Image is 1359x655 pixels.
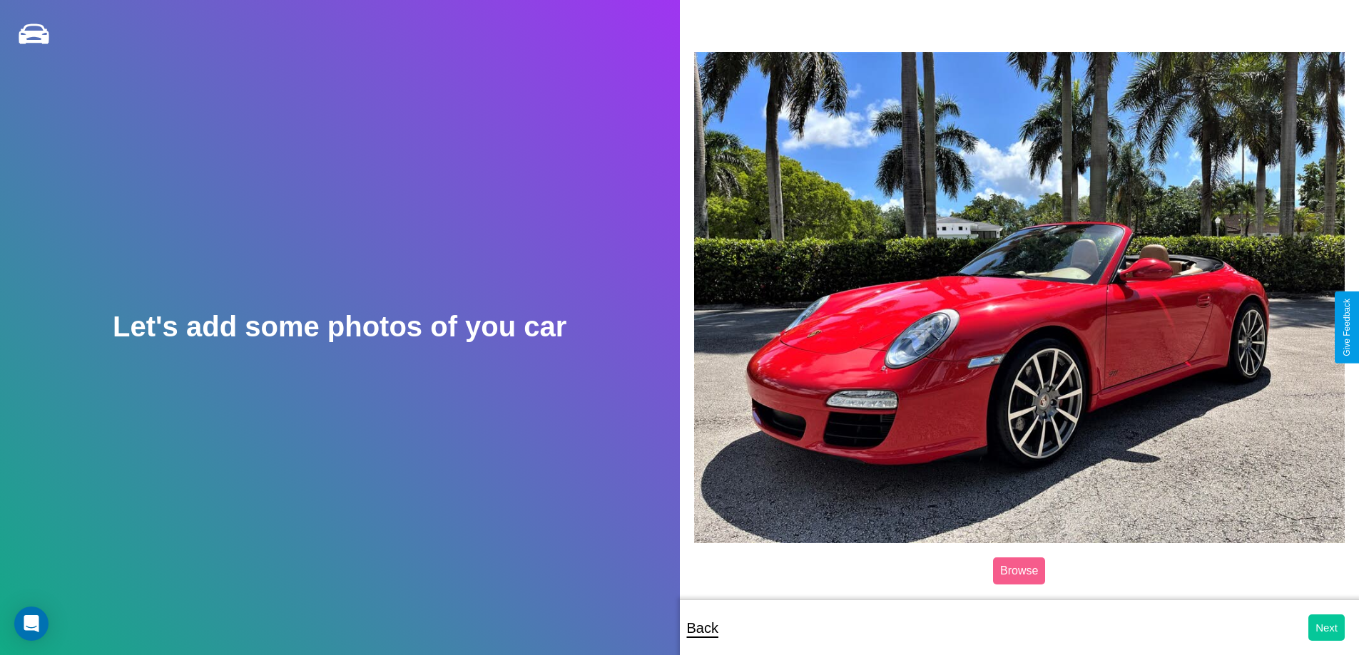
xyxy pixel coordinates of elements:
[1308,614,1345,641] button: Next
[694,52,1345,542] img: posted
[687,615,718,641] p: Back
[1342,299,1352,356] div: Give Feedback
[113,311,566,343] h2: Let's add some photos of you car
[993,557,1045,584] label: Browse
[14,607,49,641] div: Open Intercom Messenger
